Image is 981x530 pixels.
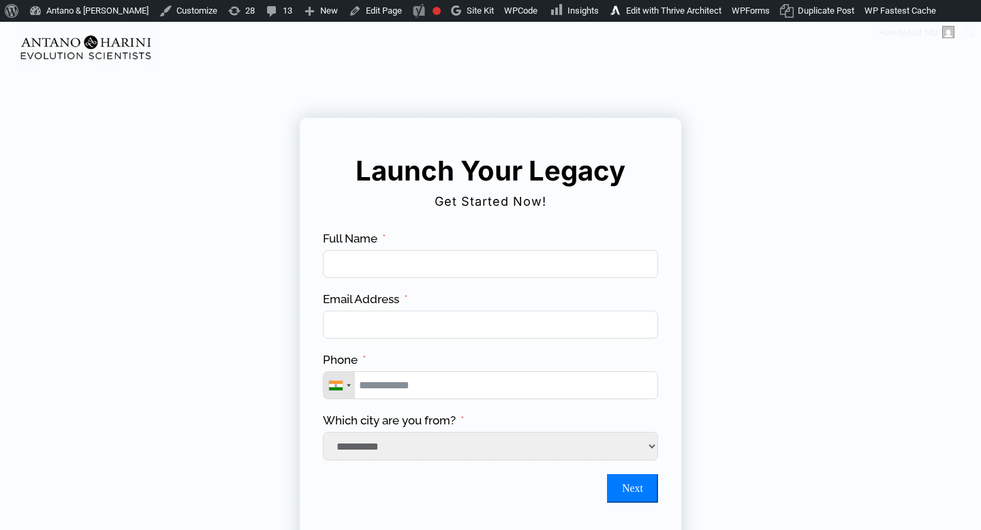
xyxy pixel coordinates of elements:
div: Focus keyphrase not set [433,7,441,15]
label: Full Name [323,231,386,247]
button: Next [607,474,658,503]
label: Email Address [323,292,408,307]
select: Which city are you from? [323,432,658,461]
label: Phone [323,352,367,368]
label: Which city are you from? [323,413,465,428]
span: Asif MD [907,27,938,37]
span: Site Kit [467,5,494,16]
input: Email Address [323,311,658,339]
img: Evolution-Scientist (2) [14,28,157,67]
a: Howdy, [874,22,960,44]
h2: Get Started Now! [321,189,660,214]
h5: Launch Your Legacy [348,154,633,188]
span: Insights [567,5,599,16]
input: Phone [323,371,658,399]
div: Telephone country code [324,372,355,399]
